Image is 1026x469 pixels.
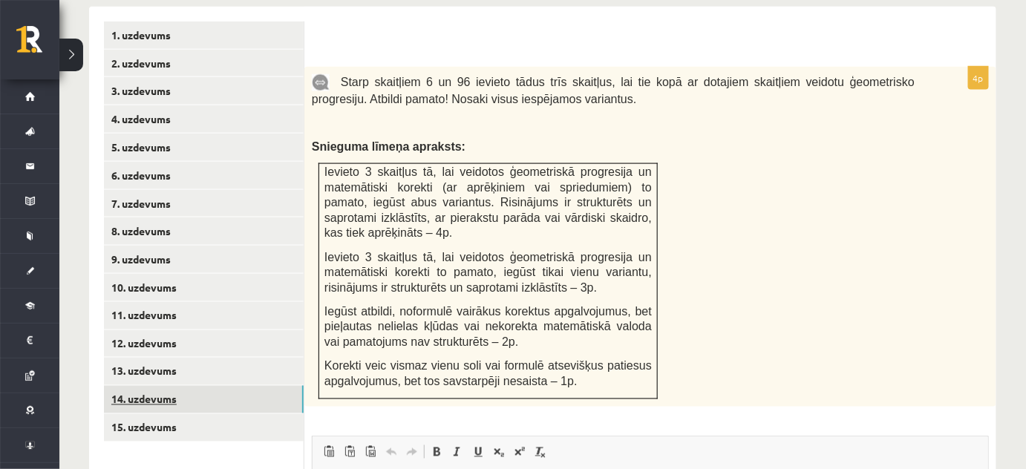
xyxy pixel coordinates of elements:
[104,50,304,77] a: 2. uzdevums
[312,74,330,91] img: 9k=
[339,442,360,462] a: Ievietot kā vienkāršu tekstu (vadīšanas taustiņš+pārslēgšanas taustiņš+V)
[104,274,304,301] a: 10. uzdevums
[104,162,304,189] a: 6. uzdevums
[324,251,652,294] span: Ievieto 3 skaitļus tā, lai veidotos ģeometriskā progresija un matemātiski korekti to pamato, iegū...
[324,306,652,349] span: Iegūst atbildi, noformulē vairākus korektus apgalvojumus, bet pieļautas nelielas kļūdas vai nekor...
[426,442,447,462] a: Treknraksts (vadīšanas taustiņš+B)
[319,42,324,48] img: Balts.png
[104,246,304,273] a: 9. uzdevums
[104,386,304,413] a: 14. uzdevums
[468,442,489,462] a: Pasvītrojums (vadīšanas taustiņš+U)
[104,302,304,329] a: 11. uzdevums
[530,442,551,462] a: Noņemt stilus
[104,330,304,358] a: 12. uzdevums
[16,26,59,63] a: Rīgas 1. Tālmācības vidusskola
[104,217,304,245] a: 8. uzdevums
[104,358,304,385] a: 13. uzdevums
[104,134,304,161] a: 5. uzdevums
[104,190,304,217] a: 7. uzdevums
[360,442,381,462] a: Ievietot no Worda
[104,414,304,442] a: 15. uzdevums
[324,360,652,388] span: Korekti veic vismaz vienu soli vai formulē atsevišķus patiesus apgalvojumus, bet tos savstarpēji ...
[324,165,652,239] span: Ievieto 3 skaitļus tā, lai veidotos ģeometriskā progresija un matemātiski korekti (ar aprēķiniem ...
[489,442,509,462] a: Apakšraksts
[447,442,468,462] a: Slīpraksts (vadīšanas taustiņš+I)
[104,77,304,105] a: 3. uzdevums
[312,140,465,153] span: Snieguma līmeņa apraksts:
[509,442,530,462] a: Augšraksts
[15,15,661,30] body: Bagātinātā teksta redaktors, wiswyg-editor-user-answer-47024951446440
[312,76,915,105] span: Starp skaitļiem 6 un 96 ievieto tādus trīs skaitļus, lai tie kopā ar dotajiem skaitļiem veidotu ģ...
[381,442,402,462] a: Atcelt (vadīšanas taustiņš+Z)
[318,442,339,462] a: Ielīmēt (vadīšanas taustiņš+V)
[968,66,989,90] p: 4p
[402,442,422,462] a: Atkārtot (vadīšanas taustiņš+Y)
[104,105,304,133] a: 4. uzdevums
[104,22,304,49] a: 1. uzdevums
